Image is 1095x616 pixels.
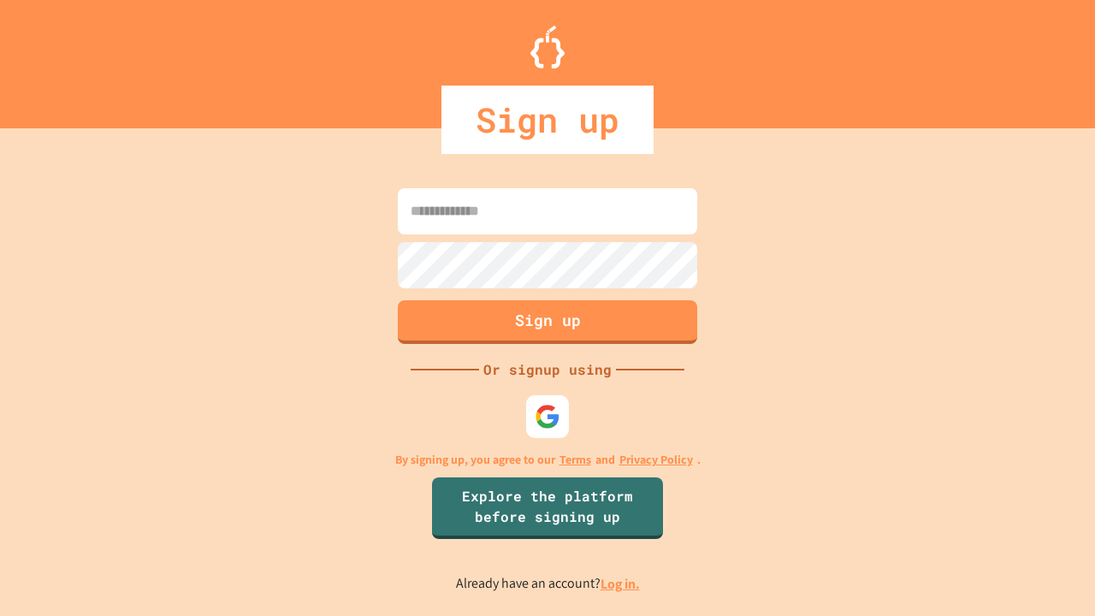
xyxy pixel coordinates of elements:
[479,359,616,380] div: Or signup using
[535,404,560,429] img: google-icon.svg
[441,86,654,154] div: Sign up
[432,477,663,539] a: Explore the platform before signing up
[559,451,591,469] a: Terms
[456,573,640,595] p: Already have an account?
[395,451,701,469] p: By signing up, you agree to our and .
[530,26,565,68] img: Logo.svg
[398,300,697,344] button: Sign up
[601,575,640,593] a: Log in.
[619,451,693,469] a: Privacy Policy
